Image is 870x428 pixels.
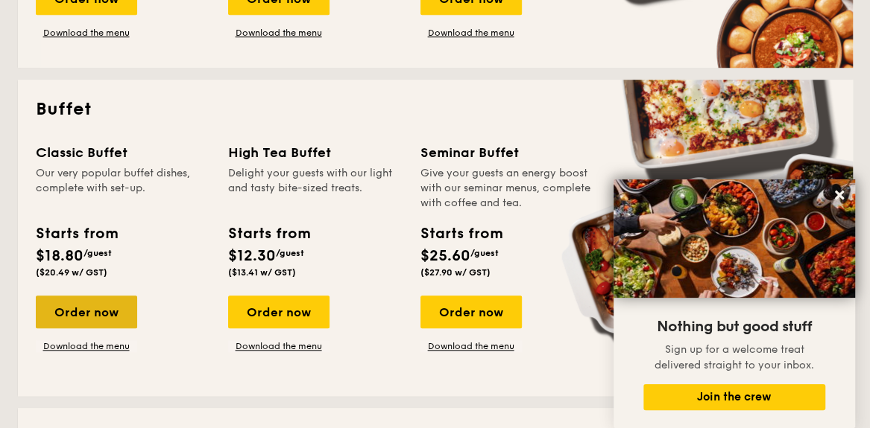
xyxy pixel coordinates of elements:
[228,267,296,278] span: ($13.41 w/ GST)
[614,179,855,298] img: DSC07876-Edit02-Large.jpeg
[36,223,117,245] div: Starts from
[228,223,309,245] div: Starts from
[83,248,112,258] span: /guest
[276,248,304,258] span: /guest
[228,166,403,211] div: Delight your guests with our light and tasty bite-sized treats.
[828,183,851,207] button: Close
[36,142,210,163] div: Classic Buffet
[228,142,403,163] div: High Tea Buffet
[228,247,276,265] span: $12.30
[643,384,825,410] button: Join the crew
[420,267,491,278] span: ($27.90 w/ GST)
[36,247,83,265] span: $18.80
[470,248,499,258] span: /guest
[420,296,522,328] div: Order now
[36,166,210,211] div: Our very popular buffet dishes, complete with set-up.
[228,340,330,352] a: Download the menu
[420,142,595,163] div: Seminar Buffet
[420,340,522,352] a: Download the menu
[228,296,330,328] div: Order now
[36,340,137,352] a: Download the menu
[36,98,835,121] h2: Buffet
[36,27,137,39] a: Download the menu
[36,296,137,328] div: Order now
[657,318,812,336] span: Nothing but good stuff
[36,267,107,278] span: ($20.49 w/ GST)
[420,247,470,265] span: $25.60
[228,27,330,39] a: Download the menu
[420,166,595,211] div: Give your guests an energy boost with our seminar menus, complete with coffee and tea.
[420,27,522,39] a: Download the menu
[420,223,502,245] div: Starts from
[655,343,814,371] span: Sign up for a welcome treat delivered straight to your inbox.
